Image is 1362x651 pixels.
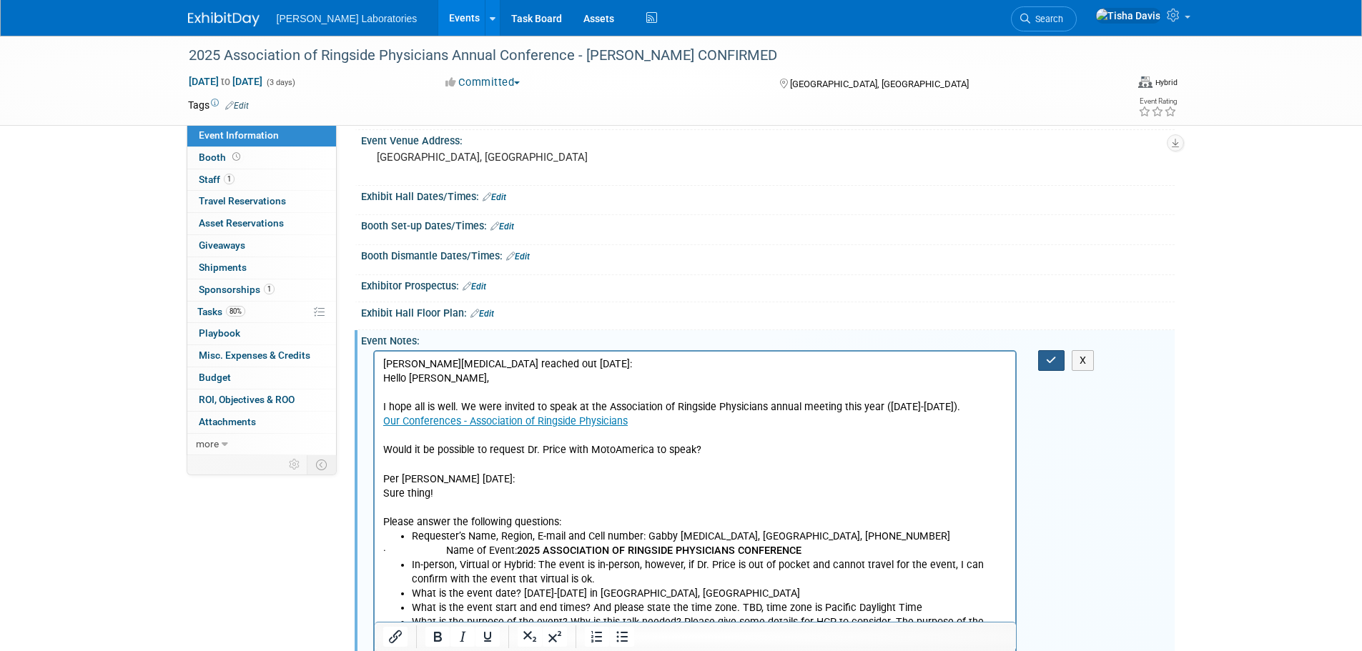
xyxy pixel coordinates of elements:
a: Edit [490,222,514,232]
div: Exhibit Hall Dates/Times: [361,186,1175,204]
span: Tasks [197,306,245,317]
div: Event Format [1031,74,1178,96]
span: Asset Reservations [199,217,284,229]
a: Budget [187,367,336,389]
li: Is there is prep work needed? Deck prep? Phone call prior to the event? How long? Not much prep w... [37,350,633,379]
button: Bullet list [610,627,634,647]
span: Misc. Expenses & Credits [199,349,310,361]
div: Booth Set-up Dates/Times: [361,215,1175,234]
a: Edit [470,309,494,319]
a: Giveaways [187,235,336,257]
a: Search [1011,6,1077,31]
span: Event Information [199,129,279,141]
li: Who is the audience? Ringside Physicians from across the country [37,336,633,350]
li: What is the purpose of the event? Why is this talk needed? Please give some details for HCP to co... [37,264,633,307]
b: 2025 ASSOCIATION OF RINGSIDE PHYSICIANS CONFERENCE [142,193,427,205]
button: Insert/edit link [383,627,408,647]
span: (3 days) [265,78,295,87]
div: Event Venue Address: [361,130,1175,148]
img: Format-Hybrid.png [1138,76,1153,88]
li: Will there be any additional events (i.e.: another meeting afterward)? TBD. [37,379,633,393]
span: [PERSON_NAME] Laboratories [277,13,418,24]
p: [PERSON_NAME][MEDICAL_DATA] reached out [DATE]: Hello [PERSON_NAME], I hope all is well. We were ... [9,6,633,178]
button: Committed [440,75,525,90]
button: Numbered list [585,627,609,647]
button: Underline [475,627,500,647]
span: Attachments [199,416,256,427]
td: Toggle Event Tabs [307,455,336,474]
li: Requester’s Name, Region, E-mail and Cell number: Gabby [MEDICAL_DATA], [GEOGRAPHIC_DATA], [PHONE... [37,178,633,192]
div: Hybrid [1155,77,1178,88]
span: 80% [226,306,245,317]
a: Playbook [187,323,336,344]
span: Sponsorships [199,284,275,295]
button: Subscript [518,627,542,647]
div: Event Notes: [361,330,1175,348]
span: Shipments [199,262,247,273]
span: Travel Reservations [199,195,286,207]
a: Travel Reservations [187,191,336,212]
li: HCP requested Dr. Price [37,307,633,322]
td: Tags [188,98,249,112]
span: [DATE] [DATE] [188,75,263,88]
span: ROI, Objectives & ROO [199,394,295,405]
span: Budget [199,372,231,383]
td: Personalize Event Tab Strip [282,455,307,474]
a: Asset Reservations [187,213,336,234]
span: [GEOGRAPHIC_DATA], [GEOGRAPHIC_DATA] [790,79,969,89]
a: Our Conferences - Association of Ringside Physicians [9,64,253,76]
li: What is the topic of the talk? TBI [37,322,633,336]
a: Misc. Expenses & Credits [187,345,336,367]
div: Event Format [1138,74,1178,89]
a: Tasks80% [187,302,336,323]
span: Search [1030,14,1063,24]
p: · Name of Event: [9,192,633,207]
a: Edit [225,101,249,111]
span: more [196,438,219,449]
a: Booth [187,147,336,169]
button: Italic [450,627,475,647]
div: Exhibitor Prospectus: [361,275,1175,294]
div: Booth Dismantle Dates/Times: [361,245,1175,264]
div: 2025 Association of Ringside Physicians Annual Conference - [PERSON_NAME] CONFIRMED [184,43,1094,69]
button: X [1072,350,1095,371]
img: ExhibitDay [188,12,260,26]
a: Event Information [187,125,336,146]
li: In-person, Virtual or Hybrid: The event is in-person, however, if Dr. Price is out of pocket and ... [37,207,633,235]
span: Staff [199,174,235,185]
div: Event Rating [1138,98,1177,105]
button: Bold [425,627,450,647]
div: Exhibit Hall Floor Plan: [361,302,1175,321]
li: What is the event start and end times? And please state the time zone. TBD, time zone is Pacific ... [37,249,633,264]
li: What is the event date? [DATE]-[DATE] in [GEOGRAPHIC_DATA], [GEOGRAPHIC_DATA] [37,235,633,249]
span: Playbook [199,327,240,339]
span: Giveaways [199,239,245,251]
button: Superscript [543,627,567,647]
span: 1 [224,174,235,184]
pre: [GEOGRAPHIC_DATA], [GEOGRAPHIC_DATA] [377,151,684,164]
a: Edit [483,192,506,202]
a: Edit [506,252,530,262]
a: Edit [463,282,486,292]
a: Attachments [187,412,336,433]
a: Shipments [187,257,336,279]
a: Sponsorships1 [187,279,336,301]
span: to [219,76,232,87]
a: Staff1 [187,169,336,191]
span: Booth [199,151,243,163]
a: ROI, Objectives & ROO [187,389,336,411]
a: more [187,434,336,455]
span: Booth not reserved yet [230,151,243,162]
img: Tisha Davis [1095,8,1161,24]
span: 1 [264,284,275,294]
